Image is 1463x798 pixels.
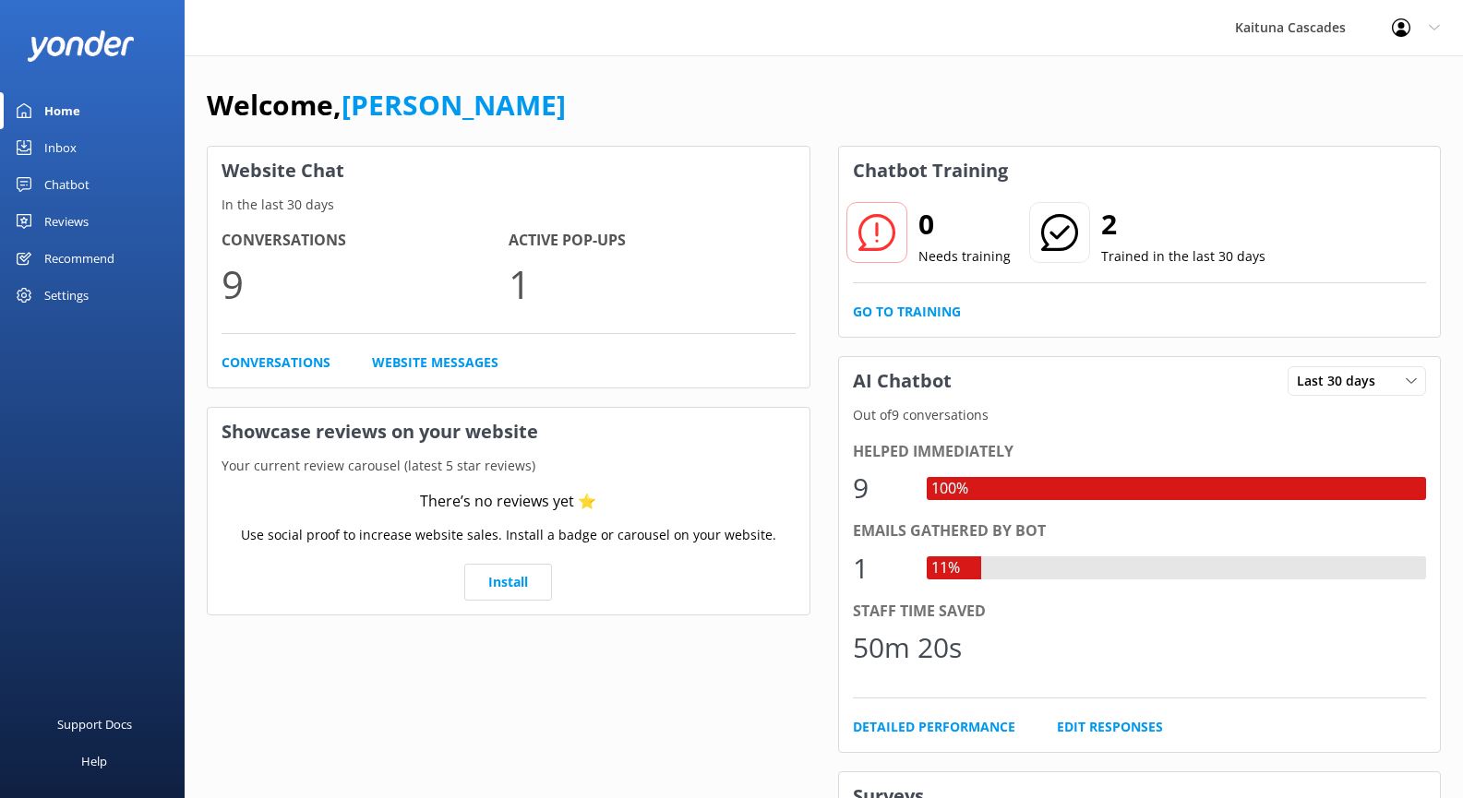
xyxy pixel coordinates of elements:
h1: Welcome, [207,83,566,127]
a: Detailed Performance [853,717,1015,737]
p: Needs training [918,246,1011,267]
div: Emails gathered by bot [853,519,1427,543]
div: Support Docs [57,706,132,743]
a: Website Messages [372,352,498,373]
div: 100% [927,477,973,501]
div: Chatbot [44,166,90,203]
span: Last 30 days [1297,371,1386,391]
div: Reviews [44,203,89,240]
p: 1 [509,253,796,315]
div: 1 [853,546,908,590]
p: Your current review carousel (latest 5 star reviews) [208,456,809,476]
a: [PERSON_NAME] [342,86,566,124]
div: Helped immediately [853,440,1427,464]
div: Settings [44,277,89,314]
div: 9 [853,466,908,510]
h3: Website Chat [208,147,809,195]
h3: Chatbot Training [839,147,1022,195]
h2: 2 [1101,202,1265,246]
p: Use social proof to increase website sales. Install a badge or carousel on your website. [241,525,776,545]
div: There’s no reviews yet ⭐ [420,490,596,514]
div: Recommend [44,240,114,277]
div: Home [44,92,80,129]
p: Trained in the last 30 days [1101,246,1265,267]
a: Go to Training [853,302,961,322]
a: Install [464,564,552,601]
div: 11% [927,556,965,580]
p: Out of 9 conversations [839,405,1441,425]
div: Inbox [44,129,77,166]
img: yonder-white-logo.png [28,30,134,61]
a: Conversations [222,352,330,373]
a: Edit Responses [1057,717,1163,737]
p: 9 [222,253,509,315]
div: 50m 20s [853,625,962,670]
h4: Active Pop-ups [509,229,796,253]
h3: AI Chatbot [839,357,965,405]
p: In the last 30 days [208,195,809,215]
div: Staff time saved [853,600,1427,624]
h2: 0 [918,202,1011,246]
h3: Showcase reviews on your website [208,408,809,456]
h4: Conversations [222,229,509,253]
div: Help [81,743,107,780]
